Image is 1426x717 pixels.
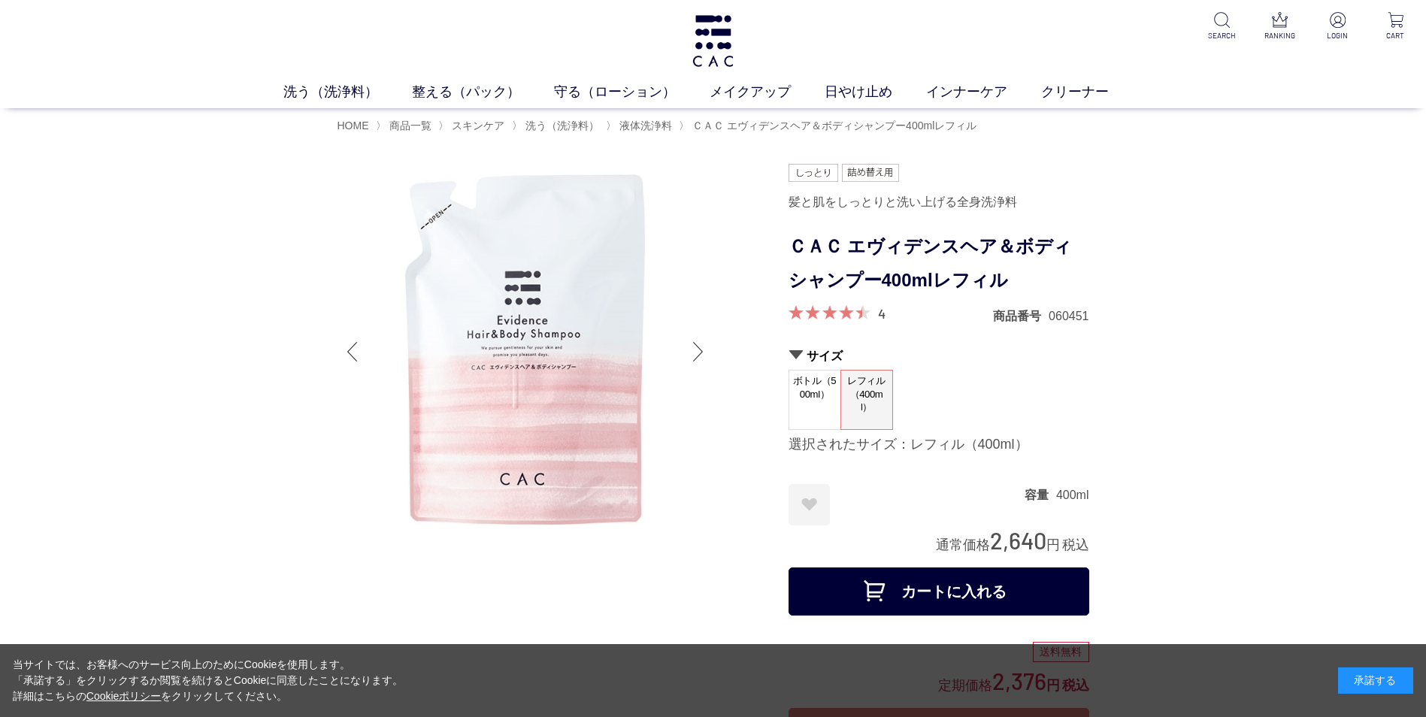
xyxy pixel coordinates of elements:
[789,567,1089,616] button: カートに入れる
[438,119,508,133] li: 〉
[710,82,825,102] a: メイクアップ
[1203,30,1240,41] p: SEARCH
[338,164,713,540] img: ＣＡＣ エヴィデンスヘア＆ボディシャンプー400mlレフィル レフィル（400ml）
[1319,30,1356,41] p: LOGIN
[376,119,435,133] li: 〉
[338,120,369,132] a: HOME
[452,120,504,132] span: スキンケア
[1377,30,1414,41] p: CART
[679,119,980,133] li: 〉
[86,690,162,702] a: Cookieポリシー
[1203,12,1240,41] a: SEARCH
[1025,487,1056,503] dt: 容量
[449,120,504,132] a: スキンケア
[689,120,976,132] a: ＣＡＣ エヴィデンスヘア＆ボディシャンプー400mlレフィル
[789,371,840,413] span: ボトル（500ml）
[789,164,838,182] img: しっとり
[1041,82,1143,102] a: クリーナー
[1049,308,1088,324] dd: 060451
[1056,487,1089,503] dd: 400ml
[616,120,672,132] a: 液体洗浄料
[1261,12,1298,41] a: RANKING
[878,305,886,322] a: 4
[283,82,412,102] a: 洗う（洗浄料）
[789,348,1089,364] h2: サイズ
[789,484,830,525] a: お気に入りに登録する
[512,119,603,133] li: 〉
[1033,642,1089,663] div: 送料無料
[842,164,900,182] img: 詰め替え用
[926,82,1041,102] a: インナーケア
[841,371,892,418] span: レフィル（400ml）
[1338,667,1413,694] div: 承諾する
[1319,12,1356,41] a: LOGIN
[522,120,599,132] a: 洗う（洗浄料）
[1046,537,1060,552] span: 円
[13,657,404,704] div: 当サイトでは、お客様へのサービス向上のためにCookieを使用します。 「承諾する」をクリックするか閲覧を続けるとCookieに同意したことになります。 詳細はこちらの をクリックしてください。
[993,308,1049,324] dt: 商品番号
[789,189,1089,215] div: 髪と肌をしっとりと洗い上げる全身洗浄料
[606,119,676,133] li: 〉
[1261,30,1298,41] p: RANKING
[1062,537,1089,552] span: 税込
[412,82,554,102] a: 整える（パック）
[619,120,672,132] span: 液体洗浄料
[554,82,710,102] a: 守る（ローション）
[789,230,1089,298] h1: ＣＡＣ エヴィデンスヘア＆ボディシャンプー400mlレフィル
[789,436,1089,454] div: 選択されたサイズ：レフィル（400ml）
[386,120,431,132] a: 商品一覧
[825,82,926,102] a: 日やけ止め
[990,526,1046,554] span: 2,640
[690,15,736,67] img: logo
[525,120,599,132] span: 洗う（洗浄料）
[389,120,431,132] span: 商品一覧
[936,537,990,552] span: 通常価格
[1377,12,1414,41] a: CART
[692,120,976,132] span: ＣＡＣ エヴィデンスヘア＆ボディシャンプー400mlレフィル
